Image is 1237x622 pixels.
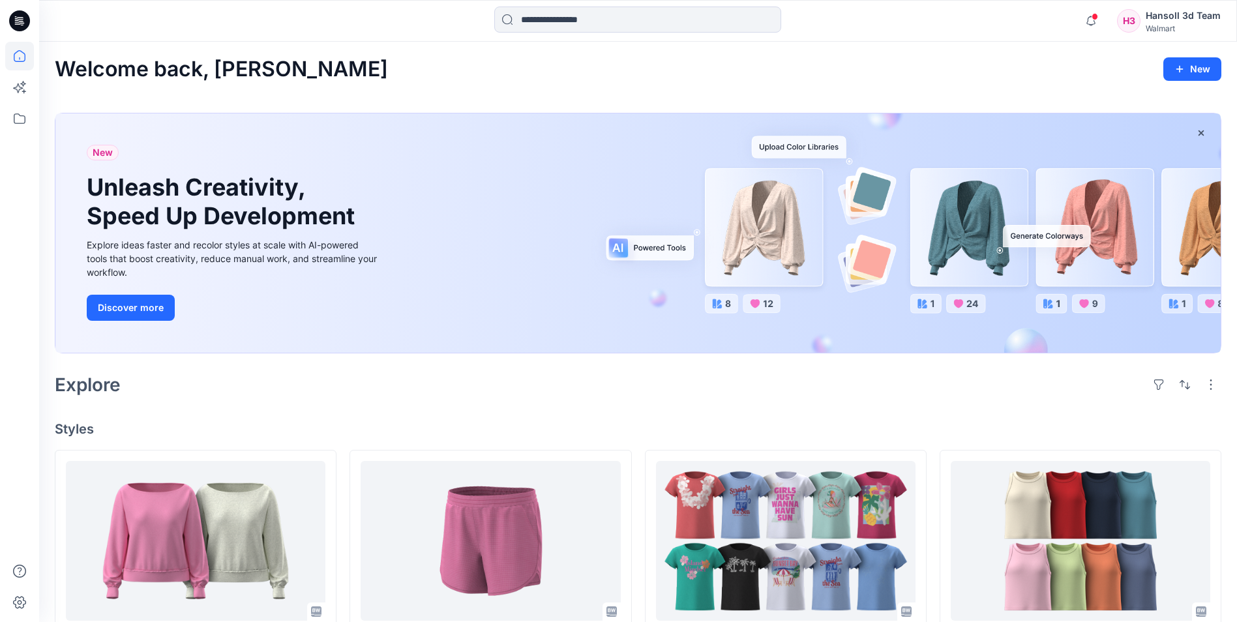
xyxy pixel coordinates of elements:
h2: Explore [55,374,121,395]
h1: Unleash Creativity, Speed Up Development [87,173,361,230]
a: HQ022219_AW CORE SHORT_PLUS [361,461,620,621]
a: TBA WA TANK [951,461,1210,621]
h2: Welcome back, [PERSON_NAME] [55,57,388,81]
span: New [93,145,113,160]
button: New [1163,57,1221,81]
a: JDK005_OFF SHOULDER SWEATSHIRTS [66,461,325,621]
div: Walmart [1146,23,1221,33]
a: Discover more [87,295,380,321]
div: Hansoll 3d Team [1146,8,1221,23]
h4: Styles [55,421,1221,437]
div: H3 [1117,9,1140,33]
div: Explore ideas faster and recolor styles at scale with AI-powered tools that boost creativity, red... [87,238,380,279]
button: Discover more [87,295,175,321]
a: TBA WN SS EMB TEE [656,461,916,621]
